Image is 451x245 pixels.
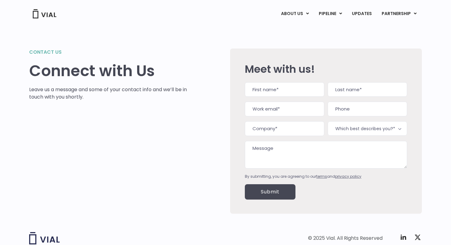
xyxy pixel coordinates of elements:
input: Company* [245,121,324,136]
div: © 2025 Vial. All Rights Reserved [308,235,383,242]
h1: Connect with Us [29,62,187,80]
div: By submitting, you are agreeing to our and [245,174,407,179]
a: UPDATES [347,9,376,19]
h2: Meet with us! [245,63,407,75]
a: privacy policy [335,174,361,179]
span: Which best describes you?* [328,121,407,136]
a: PARTNERSHIPMenu Toggle [377,9,422,19]
a: terms [316,174,327,179]
img: Vial logo wih "Vial" spelled out [29,232,60,244]
input: Submit [245,184,295,200]
h2: Contact us [29,49,187,56]
input: Last name* [328,82,407,97]
img: Vial Logo [32,9,57,18]
input: First name* [245,82,324,97]
a: PIPELINEMenu Toggle [314,9,347,19]
input: Phone [328,102,407,116]
p: Leave us a message and some of your contact info and we’ll be in touch with you shortly. [29,86,187,101]
a: ABOUT USMenu Toggle [276,9,314,19]
input: Work email* [245,102,324,116]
